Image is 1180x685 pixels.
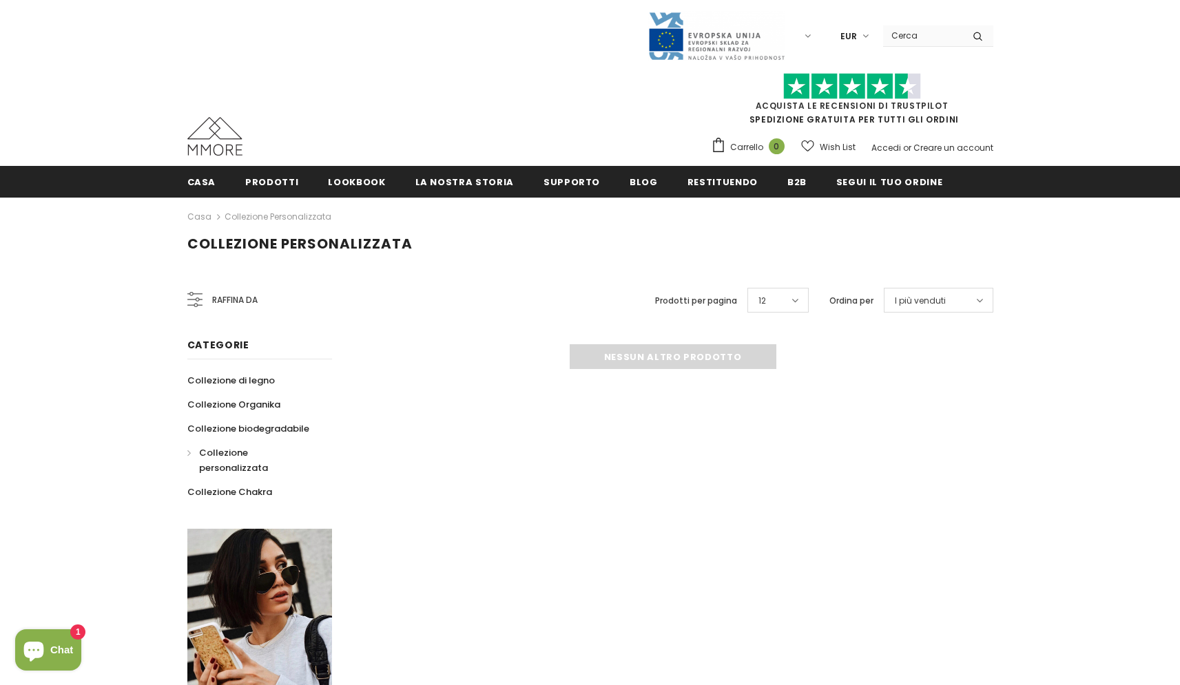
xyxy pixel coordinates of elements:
span: Raffina da [212,293,258,308]
span: Wish List [820,140,856,154]
span: B2B [787,176,807,189]
a: Collezione di legno [187,368,275,392]
span: Collezione di legno [187,374,275,387]
span: 12 [758,294,766,308]
span: I più venduti [895,294,946,308]
a: Carrello 0 [711,137,791,158]
a: Acquista le recensioni di TrustPilot [756,100,949,112]
a: La nostra storia [415,166,514,197]
span: Collezione Organika [187,398,280,411]
span: Segui il tuo ordine [836,176,942,189]
label: Prodotti per pagina [655,294,737,308]
a: Segui il tuo ordine [836,166,942,197]
a: Collezione Chakra [187,480,272,504]
input: Search Site [883,25,962,45]
a: Collezione biodegradabile [187,417,309,441]
span: Collezione personalizzata [199,446,268,474]
a: B2B [787,166,807,197]
a: Creare un account [913,142,993,154]
a: supporto [544,166,600,197]
a: Casa [187,166,216,197]
img: Javni Razpis [648,11,785,61]
span: EUR [840,30,857,43]
span: La nostra storia [415,176,514,189]
a: Casa [187,209,211,225]
inbox-online-store-chat: Shopify online store chat [11,629,85,674]
span: Casa [187,176,216,189]
a: Collezione Organika [187,392,280,417]
a: Wish List [801,135,856,159]
span: Carrello [730,140,763,154]
span: Blog [630,176,658,189]
span: SPEDIZIONE GRATUITA PER TUTTI GLI ORDINI [711,79,993,125]
span: Collezione personalizzata [187,234,413,253]
span: Prodotti [245,176,298,189]
span: or [903,142,911,154]
span: Collezione Chakra [187,485,272,498]
span: Lookbook [328,176,385,189]
a: Blog [630,166,658,197]
span: Restituendo [687,176,758,189]
a: Collezione personalizzata [225,211,331,222]
span: 0 [769,138,785,154]
span: Collezione biodegradabile [187,422,309,435]
a: Restituendo [687,166,758,197]
a: Accedi [871,142,901,154]
img: Fidati di Pilot Stars [783,73,921,100]
img: Casi MMORE [187,117,242,156]
span: Categorie [187,338,249,352]
a: Javni Razpis [648,30,785,41]
span: supporto [544,176,600,189]
a: Collezione personalizzata [187,441,317,480]
a: Prodotti [245,166,298,197]
label: Ordina per [829,294,873,308]
a: Lookbook [328,166,385,197]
